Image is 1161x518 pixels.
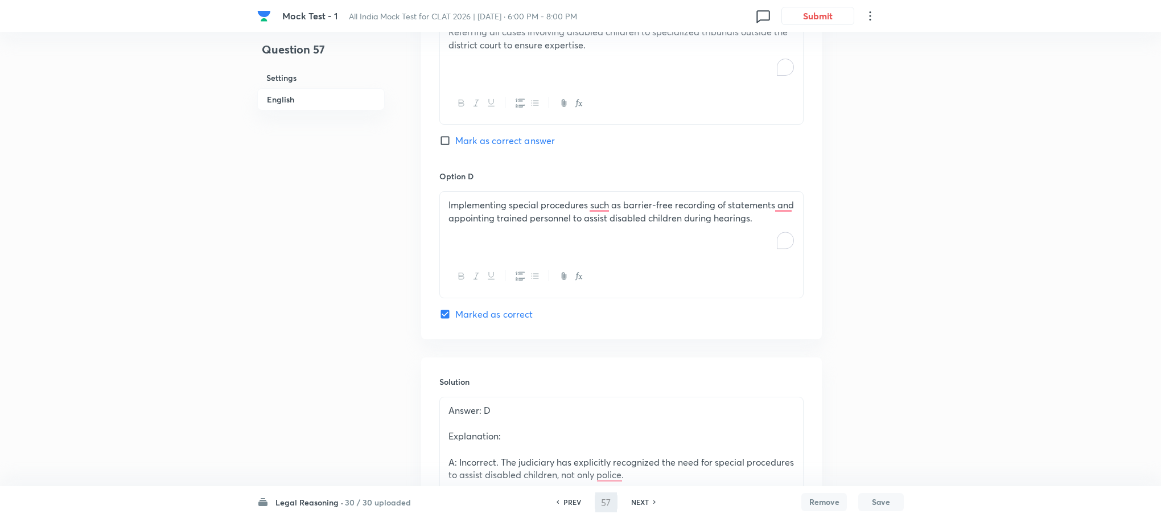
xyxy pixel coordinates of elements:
[781,7,854,25] button: Submit
[440,192,803,256] div: To enrich screen reader interactions, please activate Accessibility in Grammarly extension settings
[257,9,273,23] a: Company Logo
[455,307,533,321] span: Marked as correct
[257,9,271,23] img: Company Logo
[631,497,649,507] h6: NEXT
[439,376,804,388] h6: Solution
[448,404,794,417] p: Answer: D
[349,11,577,22] span: All India Mock Test for CLAT 2026 | [DATE] · 6:00 PM - 8:00 PM
[275,496,343,508] h6: Legal Reasoning ·
[345,496,411,508] h6: 30 / 30 uploaded
[563,497,581,507] h6: PREV
[257,88,385,110] h6: English
[440,19,803,83] div: To enrich screen reader interactions, please activate Accessibility in Grammarly extension settings
[439,170,804,182] h6: Option D
[858,493,904,511] button: Save
[448,26,794,51] p: Referring all cases involving disabled children to specialized tribunals outside the district cou...
[257,67,385,88] h6: Settings
[257,41,385,67] h4: Question 57
[282,10,337,22] span: Mock Test - 1
[455,134,555,147] span: Mark as correct answer
[448,430,794,443] p: Explanation:
[801,493,847,511] button: Remove
[448,456,794,482] p: A: Incorrect. The judiciary has explicitly recognized the need for special procedures to assist d...
[448,199,794,224] p: Implementing special procedures such as barrier-free recording of statements and appointing train...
